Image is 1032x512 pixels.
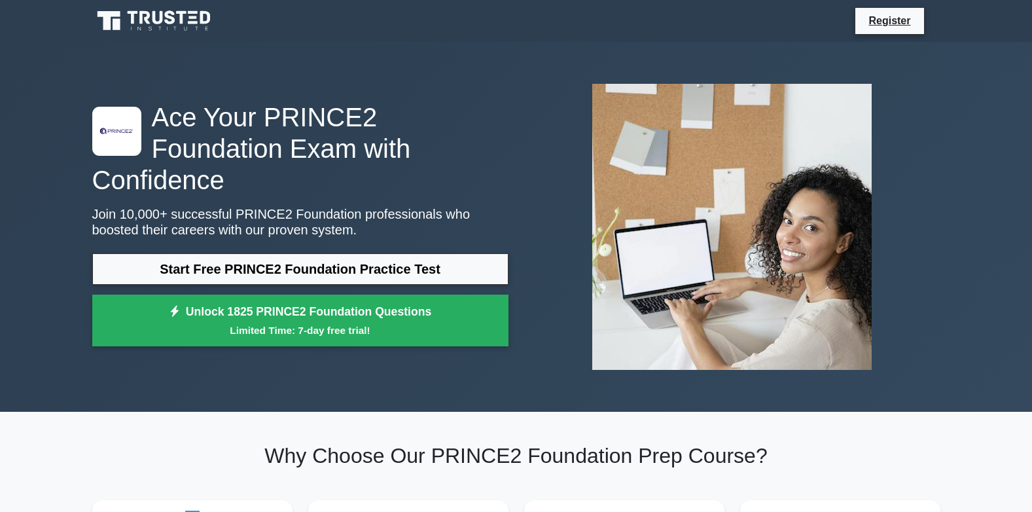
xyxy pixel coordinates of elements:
[861,12,918,29] a: Register
[92,295,508,347] a: Unlock 1825 PRINCE2 Foundation QuestionsLimited Time: 7-day free trial!
[92,443,940,468] h2: Why Choose Our PRINCE2 Foundation Prep Course?
[92,253,508,285] a: Start Free PRINCE2 Foundation Practice Test
[109,323,492,338] small: Limited Time: 7-day free trial!
[92,101,508,196] h1: Ace Your PRINCE2 Foundation Exam with Confidence
[92,206,508,238] p: Join 10,000+ successful PRINCE2 Foundation professionals who boosted their careers with our prove...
